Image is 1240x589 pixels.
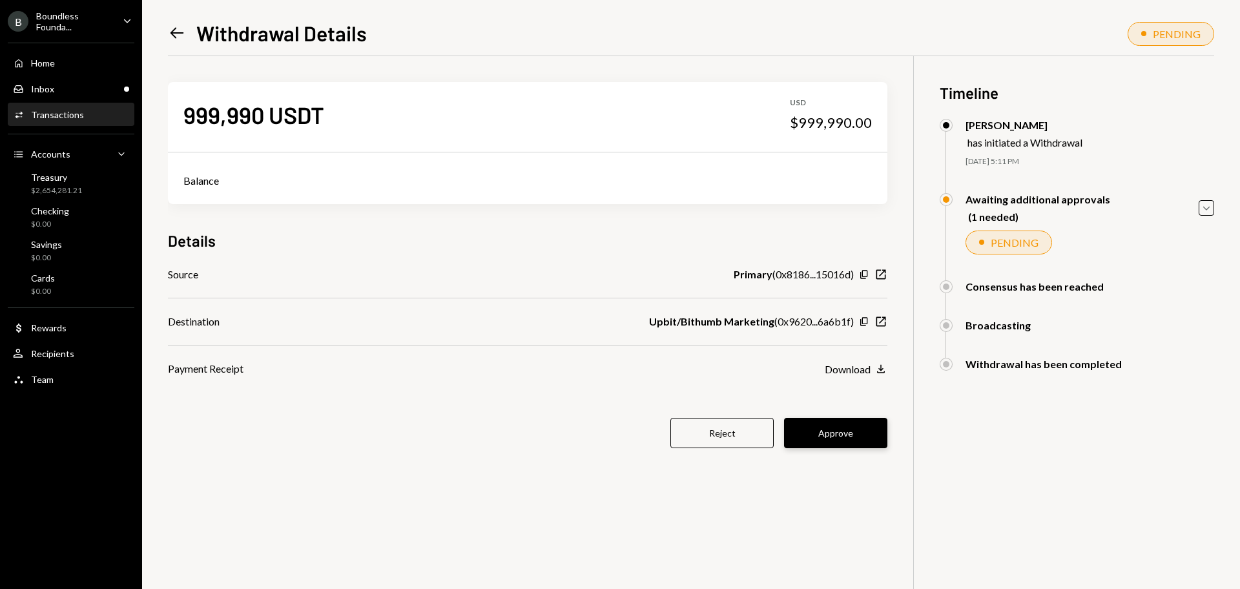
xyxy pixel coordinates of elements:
[649,314,854,329] div: ( 0x9620...6a6b1f )
[8,142,134,165] a: Accounts
[31,205,69,216] div: Checking
[31,322,67,333] div: Rewards
[196,20,367,46] h1: Withdrawal Details
[31,239,62,250] div: Savings
[31,219,69,230] div: $0.00
[790,98,872,108] div: USD
[1153,28,1201,40] div: PENDING
[31,57,55,68] div: Home
[966,193,1110,205] div: Awaiting additional approvals
[8,51,134,74] a: Home
[31,149,70,160] div: Accounts
[966,119,1082,131] div: [PERSON_NAME]
[940,82,1214,103] h3: Timeline
[168,361,243,377] div: Payment Receipt
[31,253,62,263] div: $0.00
[31,83,54,94] div: Inbox
[991,236,1038,249] div: PENDING
[31,374,54,385] div: Team
[966,156,1214,167] div: [DATE] 5:11 PM
[8,201,134,232] a: Checking$0.00
[31,185,82,196] div: $2,654,281.21
[36,10,112,32] div: Boundless Founda...
[8,316,134,339] a: Rewards
[8,269,134,300] a: Cards$0.00
[31,348,74,359] div: Recipients
[734,267,854,282] div: ( 0x8186...15016d )
[825,362,887,377] button: Download
[784,418,887,448] button: Approve
[8,235,134,266] a: Savings$0.00
[31,273,55,284] div: Cards
[183,173,872,189] div: Balance
[734,267,772,282] b: Primary
[183,100,324,129] div: 999,990 USDT
[8,342,134,365] a: Recipients
[825,363,871,375] div: Download
[31,172,82,183] div: Treasury
[966,358,1122,370] div: Withdrawal has been completed
[8,103,134,126] a: Transactions
[168,314,220,329] div: Destination
[790,114,872,132] div: $999,990.00
[670,418,774,448] button: Reject
[8,11,28,32] div: B
[968,211,1110,223] div: (1 needed)
[31,286,55,297] div: $0.00
[168,267,198,282] div: Source
[8,77,134,100] a: Inbox
[8,367,134,391] a: Team
[967,136,1082,149] div: has initiated a Withdrawal
[168,230,216,251] h3: Details
[649,314,774,329] b: Upbit/Bithumb Marketing
[31,109,84,120] div: Transactions
[966,319,1031,331] div: Broadcasting
[8,168,134,199] a: Treasury$2,654,281.21
[966,280,1104,293] div: Consensus has been reached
